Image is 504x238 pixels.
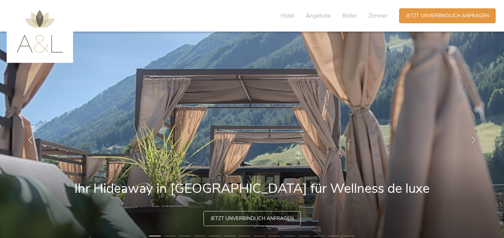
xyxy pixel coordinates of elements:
[210,215,294,222] span: Jetzt unverbindlich anfragen
[17,10,63,53] img: AMONTI & LUNARIS Wellnessresort
[369,12,387,20] span: Zimmer
[306,12,331,20] span: Angebote
[406,12,489,19] span: Jetzt unverbindlich anfragen
[342,12,357,20] span: Bilder
[281,12,294,20] span: Hotel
